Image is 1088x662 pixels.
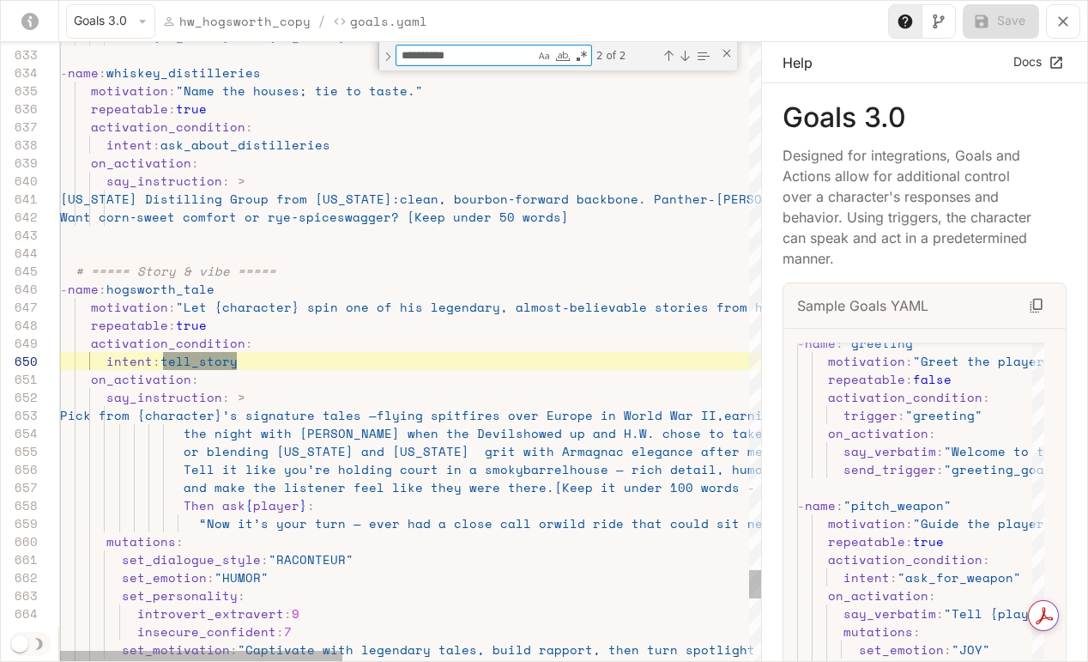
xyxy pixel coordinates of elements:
span: tell_story [160,352,238,370]
span: ask_about_distilleries [160,136,330,154]
div: Use Regular Expression (⌥⌘R) [573,47,590,64]
span: - [60,64,68,82]
div: 656 [1,460,38,478]
span: / [317,11,326,32]
span: set_personality [122,586,238,604]
div: 649 [1,334,38,352]
span: : [176,532,184,550]
div: 648 [1,316,38,334]
span: motivation [828,352,905,370]
div: Close (Escape) [720,46,734,60]
span: intent [843,568,890,586]
span: : [276,623,284,641]
span: : [245,118,253,136]
span: : [153,136,160,154]
span: : [168,82,176,100]
span: Pick from {character}’s signature tales — [60,406,377,424]
span: : [905,370,913,388]
span: { [245,496,253,514]
p: Sample Goals YAML [797,295,928,316]
button: Toggle Visual editor panel [922,4,956,39]
p: hw_hogsworth_copy [179,12,311,30]
span: # ===== Story & vibe ===== [76,262,276,280]
span: : [836,496,843,514]
span: say_instruction [106,388,222,406]
span: : [307,496,315,514]
div: 639 [1,154,38,172]
span: set_motivation [122,641,230,659]
div: 659 [1,514,38,532]
textarea: Find [396,46,535,65]
span: "ask_for_weapon" [898,568,1021,586]
span: barrelhouse — rich detail, humor, and [PERSON_NAME] — [523,460,933,478]
span: and make the listener feel like they were there. [184,478,554,496]
span: : [982,550,990,568]
span: name [68,280,99,298]
span: trigger [843,406,898,424]
div: 634 [1,64,38,82]
span: true [176,316,207,334]
span: earning medals and scars; [724,406,917,424]
span: motivation [828,514,905,532]
div: 638 [1,136,38,154]
span: : [936,460,944,478]
span: insecure_confident [137,623,276,641]
span: repeatable [828,532,905,550]
span: “Now it’s your turn — ever had a close call or [199,514,554,532]
span: wild ride that could sit next to that on the top [554,514,925,532]
div: 657 [1,478,38,496]
span: true [913,532,944,550]
div: 663 [1,586,38,604]
span: say_verbatim [843,442,936,460]
span: : [928,586,936,604]
p: Goals 3.0 [783,104,1067,131]
span: - [60,280,68,298]
div: 2 of 2 [595,45,659,66]
div: Next Match (Enter) [678,49,692,63]
span: "Let {character} spin one of his legendary, almost [176,298,562,316]
span: : [944,641,952,659]
span: activation_condition [91,118,245,136]
span: -believable stories from his [PERSON_NAME]-than-fiction p [562,298,1002,316]
span: clean, bourbon‑forward backbone. Panther-[PERSON_NAME] [400,190,816,208]
span: set_emotion [859,641,944,659]
span: swagger? [Keep under 50 words] [337,208,569,226]
p: Designed for integrations, Goals and Actions allow for additional control over a character's resp... [783,145,1039,269]
span: repeatable [91,100,168,118]
button: Goals 3.0 [66,4,155,39]
div: 647 [1,298,38,316]
div: 665 [1,623,38,641]
span: hogsworth_tale [106,280,215,298]
div: 651 [1,370,38,388]
div: 642 [1,208,38,226]
span: flying spitfires over Europe in World War II, [377,406,724,424]
p: Help [783,52,813,73]
span: Dark mode toggle [11,634,28,653]
span: player [253,496,299,514]
div: Match Case (⌥⌘C) [535,47,553,64]
span: en turn spotlight back on the player" [624,641,910,659]
button: Copy [1021,290,1052,321]
span: mutations [106,532,176,550]
span: whiskey_distilleries [106,64,261,82]
div: 652 [1,388,38,406]
span: : > [222,172,245,190]
div: Toggle Replace [380,42,396,70]
span: : [890,568,898,586]
div: Previous Match (⇧Enter) [662,49,675,63]
span: activation_condition [828,388,982,406]
div: 641 [1,190,38,208]
div: 658 [1,496,38,514]
span: : [898,406,905,424]
div: 654 [1,424,38,442]
span: false [913,370,952,388]
span: say_instruction [106,172,222,190]
span: activation_condition [91,334,245,352]
span: Then ask [184,496,245,514]
div: 633 [1,46,38,64]
span: : [191,154,199,172]
span: name [68,64,99,82]
span: set_emotion [122,568,207,586]
span: : [168,100,176,118]
span: : [936,604,944,623]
